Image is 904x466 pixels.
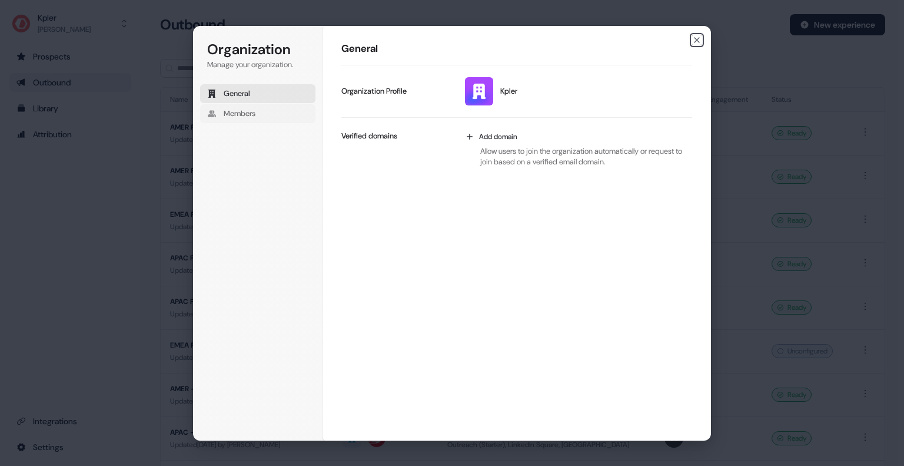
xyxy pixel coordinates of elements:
[207,60,308,70] p: Manage your organization.
[341,86,407,97] p: Organization Profile
[207,40,308,59] h1: Organization
[459,127,692,146] button: Add domain
[500,86,517,97] span: Kpler
[459,146,692,167] p: Allow users to join the organization automatically or request to join based on a verified email d...
[200,84,315,103] button: General
[200,104,315,123] button: Members
[341,131,397,141] p: Verified domains
[479,132,517,141] span: Add domain
[224,108,255,119] span: Members
[465,77,493,105] img: Kpler
[224,88,250,99] span: General
[341,42,692,56] h1: General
